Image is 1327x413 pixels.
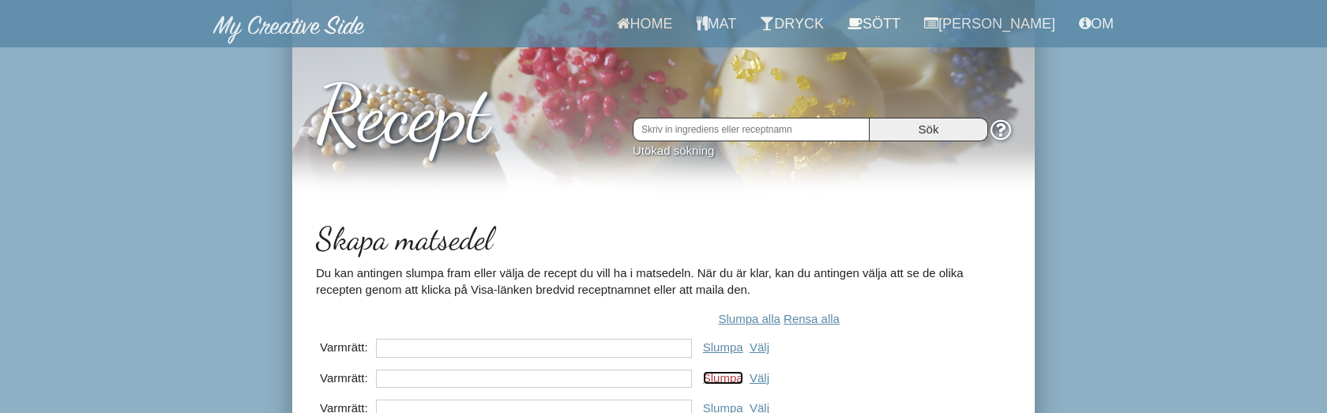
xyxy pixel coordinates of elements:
p: Du kan antingen slumpa fram eller välja de recept du vill ha i matsedeln. När du är klar, kan du ... [316,265,1011,298]
input: Skriv in ingrediens eller receptnamn [633,118,870,141]
h5: Varmrätt: [320,371,368,385]
img: MyCreativeSide [213,16,365,44]
input: Sök [870,118,988,141]
a: Slumpa alla [718,312,780,325]
a: Välj [750,371,769,385]
a: Välj [750,340,769,354]
a: Rensa alla [784,312,840,325]
a: Slumpa [703,371,743,385]
a: Slumpa [703,340,743,354]
h1: Recept [316,54,1011,157]
h5: Varmrätt: [320,340,368,354]
a: Utökad sökning [633,144,714,157]
h2: Skapa matsedel [316,221,1011,256]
